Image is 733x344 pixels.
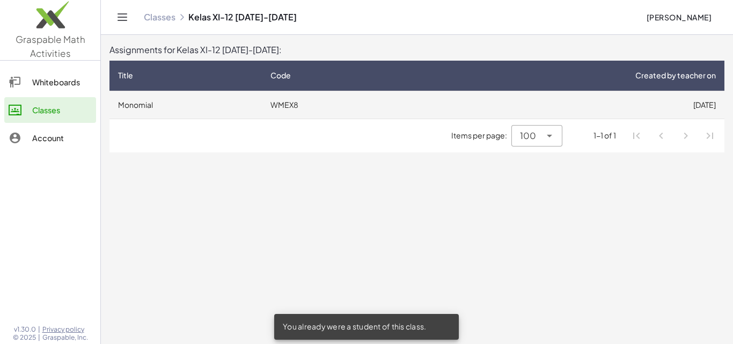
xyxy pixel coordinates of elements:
[274,314,459,340] div: You already were a student of this class.
[42,325,88,334] a: Privacy policy
[38,333,40,342] span: |
[38,325,40,334] span: |
[637,8,720,27] button: [PERSON_NAME]
[520,129,536,142] span: 100
[405,91,724,119] td: [DATE]
[109,43,724,56] div: Assignments for Kelas XI-12 [DATE]-[DATE]:
[13,333,36,342] span: © 2025
[4,97,96,123] a: Classes
[14,325,36,334] span: v1.30.0
[114,9,131,26] button: Toggle navigation
[646,12,712,22] span: [PERSON_NAME]
[593,130,616,141] div: 1-1 of 1
[32,76,92,89] div: Whiteboards
[16,33,85,59] span: Graspable Math Activities
[42,333,88,342] span: Graspable, Inc.
[109,91,262,119] td: Monomial
[32,131,92,144] div: Account
[262,91,405,119] td: WMEX8
[144,12,175,23] a: Classes
[4,69,96,95] a: Whiteboards
[270,70,291,81] span: Code
[4,125,96,151] a: Account
[32,104,92,116] div: Classes
[625,123,722,148] nav: Pagination Navigation
[451,130,511,141] span: Items per page:
[118,70,133,81] span: Title
[635,70,716,81] span: Created by teacher on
